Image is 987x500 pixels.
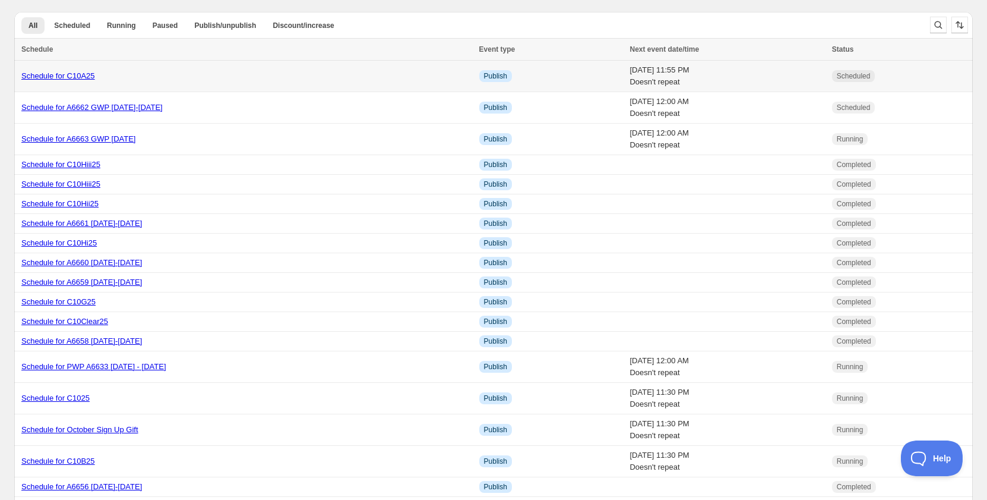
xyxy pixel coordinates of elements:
span: Completed [837,219,871,228]
span: Publish [484,425,507,435]
span: Completed [837,258,871,268]
span: Status [832,45,854,54]
span: Running [837,134,863,144]
span: Completed [837,278,871,287]
a: Schedule for October Sign Up Gift [21,425,138,434]
a: Schedule for C10A25 [21,71,95,80]
span: Completed [837,317,871,326]
span: Publish [484,199,507,209]
td: [DATE] 11:30 PM Doesn't repeat [626,383,828,414]
span: Completed [837,160,871,169]
span: All [29,21,37,30]
span: Completed [837,180,871,189]
a: Schedule for A6662 GWP [DATE]-[DATE] [21,103,163,112]
a: Schedule for C10Hiii25 [21,160,100,169]
span: Running [837,394,863,403]
a: Schedule for C10Hii25 [21,199,99,208]
a: Schedule for PWP A6633 [DATE] - [DATE] [21,362,166,371]
span: Running [837,457,863,466]
a: Schedule for A6659 [DATE]-[DATE] [21,278,142,287]
a: Schedule for A6661 [DATE]-[DATE] [21,219,142,228]
span: Completed [837,199,871,209]
span: Publish [484,457,507,466]
td: [DATE] 11:30 PM Doesn't repeat [626,446,828,477]
span: Publish [484,71,507,81]
td: [DATE] 11:30 PM Doesn't repeat [626,414,828,446]
td: [DATE] 11:55 PM Doesn't repeat [626,61,828,92]
span: Publish [484,103,507,112]
span: Completed [837,482,871,492]
td: [DATE] 12:00 AM Doesn't repeat [626,124,828,155]
span: Publish [484,134,507,144]
span: Publish [484,160,507,169]
span: Completed [837,337,871,346]
a: Schedule for C10G25 [21,297,96,306]
span: Scheduled [54,21,90,30]
span: Publish [484,362,507,372]
button: Search and filter results [930,17,947,33]
td: [DATE] 12:00 AM Doesn't repeat [626,351,828,383]
iframe: Toggle Customer Support [901,441,963,476]
a: Schedule for A6660 [DATE]-[DATE] [21,258,142,267]
span: Publish [484,219,507,228]
a: Schedule for C10Clear25 [21,317,108,326]
a: Schedule for A6658 [DATE]-[DATE] [21,337,142,345]
span: Event type [479,45,515,54]
a: Schedule for C10Hi25 [21,238,97,247]
span: Publish [484,258,507,268]
a: Schedule for C10B25 [21,457,95,466]
td: [DATE] 12:00 AM Doesn't repeat [626,92,828,124]
span: Publish [484,394,507,403]
span: Scheduled [837,71,871,81]
span: Schedule [21,45,53,54]
span: Publish [484,482,507,492]
span: Discount/increase [273,21,334,30]
a: Schedule for A6663 GWP [DATE] [21,134,135,143]
span: Publish [484,337,507,346]
span: Running [837,362,863,372]
span: Publish [484,317,507,326]
a: Schedule for C10Hiii25 [21,180,100,188]
button: Sort the results [951,17,968,33]
span: Publish [484,297,507,307]
a: Schedule for C1025 [21,394,90,402]
span: Completed [837,297,871,307]
span: Running [837,425,863,435]
span: Next event date/time [629,45,699,54]
span: Paused [153,21,178,30]
span: Publish/unpublish [194,21,256,30]
span: Scheduled [837,103,871,112]
span: Publish [484,180,507,189]
span: Publish [484,278,507,287]
a: Schedule for A6656 [DATE]-[DATE] [21,482,142,491]
span: Running [107,21,136,30]
span: Publish [484,238,507,248]
span: Completed [837,238,871,248]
